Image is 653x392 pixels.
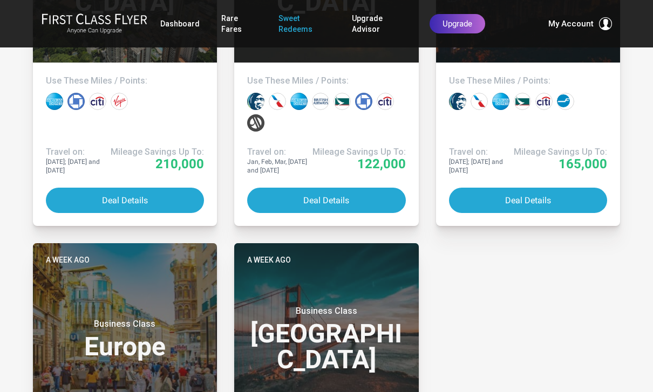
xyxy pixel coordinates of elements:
small: Business Class [259,306,394,317]
button: Deal Details [46,188,205,213]
button: My Account [548,17,612,30]
div: Cathay Pacific miles [334,93,351,110]
div: Finnair Plus [557,93,574,110]
time: A week ago [46,254,90,266]
span: My Account [548,17,594,30]
div: Chase points [355,93,372,110]
div: Amex points [290,93,308,110]
div: American miles [269,93,286,110]
small: Business Class [57,319,192,329]
a: Sweet Redeems [278,9,331,39]
div: Citi points [535,93,553,110]
h3: [GEOGRAPHIC_DATA] [247,306,406,373]
h4: Use These Miles / Points: [247,75,406,86]
div: American miles [471,93,488,110]
a: Dashboard [160,14,200,33]
a: Upgrade Advisor [352,9,407,39]
h3: Europe [46,319,205,360]
div: Alaska miles [247,93,264,110]
div: Citi points [377,93,394,110]
div: Marriott points [247,114,264,132]
div: British Airways miles [312,93,329,110]
div: Virgin Atlantic miles [111,93,128,110]
div: Alaska miles [449,93,466,110]
time: A week ago [247,254,291,266]
button: Deal Details [247,188,406,213]
a: Rare Fares [221,9,257,39]
div: Chase points [67,93,85,110]
img: First Class Flyer [42,13,147,24]
button: Deal Details [449,188,608,213]
small: Anyone Can Upgrade [42,27,147,35]
a: First Class FlyerAnyone Can Upgrade [42,13,147,35]
div: Cathay Pacific miles [514,93,531,110]
a: Upgrade [430,14,485,33]
h4: Use These Miles / Points: [449,75,608,86]
div: Amex points [46,93,63,110]
div: Amex points [492,93,509,110]
h4: Use These Miles / Points: [46,75,205,86]
div: Citi points [89,93,106,110]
